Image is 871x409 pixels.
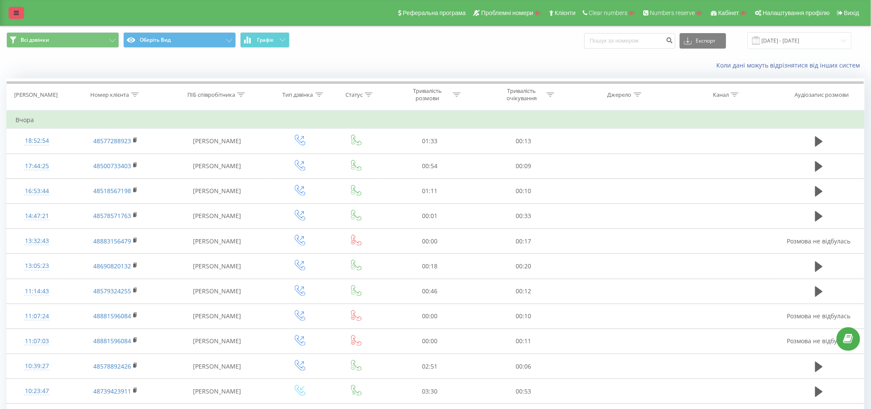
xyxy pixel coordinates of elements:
[477,229,571,254] td: 00:17
[383,354,477,379] td: 02:51
[93,287,131,295] a: 48579324255
[477,254,571,279] td: 00:20
[15,383,58,400] div: 10:23:47
[383,304,477,329] td: 00:00
[477,329,571,354] td: 00:11
[650,9,695,16] span: Numbers reserve
[477,279,571,304] td: 00:12
[713,91,729,98] div: Канал
[498,87,544,102] div: Тривалість очікування
[90,91,129,98] div: Номер клієнта
[383,229,477,254] td: 00:00
[15,308,58,325] div: 11:07:24
[165,203,270,228] td: [PERSON_NAME]
[477,304,571,329] td: 00:10
[165,178,270,203] td: [PERSON_NAME]
[718,9,740,16] span: Кабінет
[608,91,632,98] div: Джерело
[15,208,58,224] div: 14:47:21
[257,37,274,43] span: Графік
[477,203,571,228] td: 00:33
[405,87,451,102] div: Тривалість розмови
[93,262,131,270] a: 48690820132
[383,254,477,279] td: 00:18
[165,254,270,279] td: [PERSON_NAME]
[165,129,270,154] td: [PERSON_NAME]
[477,178,571,203] td: 00:10
[481,9,533,16] span: Проблемні номери
[345,91,363,98] div: Статус
[15,233,58,249] div: 13:32:43
[383,329,477,354] td: 00:00
[383,178,477,203] td: 01:11
[787,237,851,245] span: Розмова не відбулась
[165,154,270,178] td: [PERSON_NAME]
[15,333,58,350] div: 11:07:03
[383,129,477,154] td: 01:33
[93,212,131,220] a: 48578571763
[15,132,58,149] div: 18:52:54
[555,9,576,16] span: Клієнти
[93,362,131,370] a: 48578892426
[6,32,119,48] button: Всі дзвінки
[165,379,270,404] td: [PERSON_NAME]
[93,337,131,345] a: 48881596084
[240,32,290,48] button: Графік
[15,183,58,200] div: 16:53:44
[477,354,571,379] td: 00:06
[21,37,49,43] span: Всі дзвінки
[14,91,58,98] div: [PERSON_NAME]
[383,279,477,304] td: 00:46
[477,379,571,404] td: 00:53
[165,329,270,354] td: [PERSON_NAME]
[717,61,865,69] a: Коли дані можуть відрізнятися вiд інших систем
[93,387,131,395] a: 48739423911
[795,91,849,98] div: Аудіозапис розмови
[584,33,675,49] input: Пошук за номером
[93,187,131,195] a: 48518567198
[15,158,58,175] div: 17:44:25
[123,32,236,48] button: Оберіть Вид
[93,162,131,170] a: 48500733403
[187,91,235,98] div: ПІБ співробітника
[93,137,131,145] a: 48577288923
[787,337,851,345] span: Розмова не відбулась
[165,279,270,304] td: [PERSON_NAME]
[93,312,131,320] a: 48881596084
[477,129,571,154] td: 00:13
[383,379,477,404] td: 03:30
[589,9,628,16] span: Clear numbers
[15,358,58,375] div: 10:39:27
[15,283,58,300] div: 11:14:43
[383,203,477,228] td: 00:01
[283,91,313,98] div: Тип дзвінка
[477,154,571,178] td: 00:09
[763,9,830,16] span: Налаштування профілю
[93,237,131,245] a: 48883156479
[383,154,477,178] td: 00:54
[403,9,466,16] span: Реферальна програма
[165,304,270,329] td: [PERSON_NAME]
[7,111,865,129] td: Вчора
[165,229,270,254] td: [PERSON_NAME]
[15,258,58,274] div: 13:05:23
[165,354,270,379] td: [PERSON_NAME]
[787,312,851,320] span: Розмова не відбулась
[844,9,859,16] span: Вихід
[680,33,726,49] button: Експорт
